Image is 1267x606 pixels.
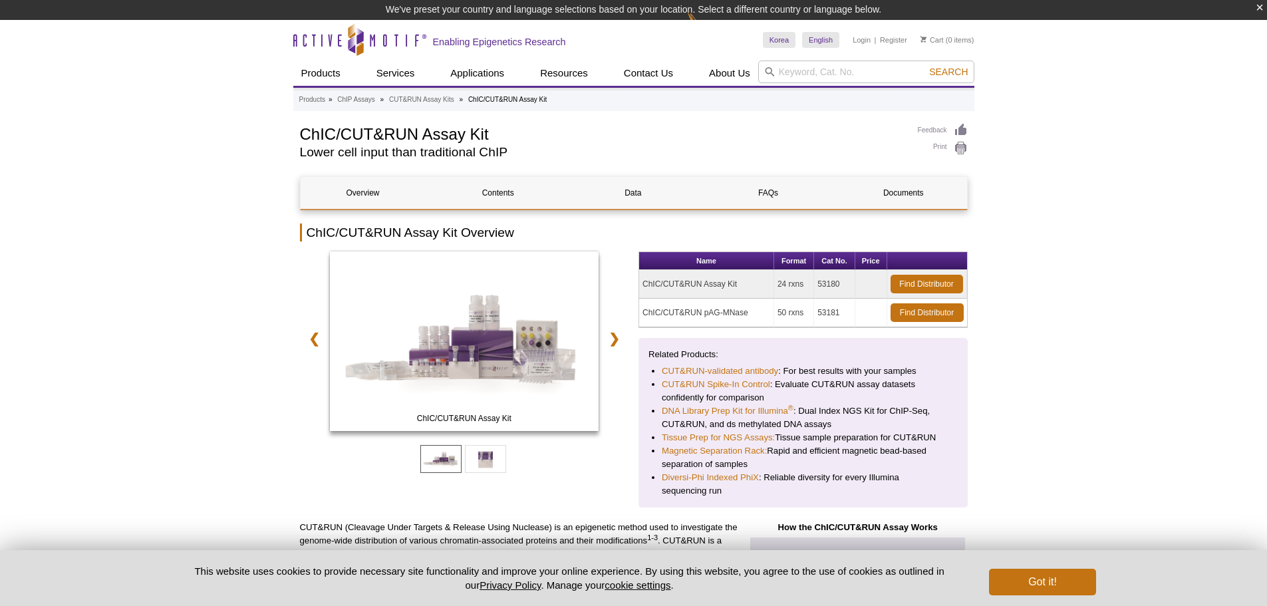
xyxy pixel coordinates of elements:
th: Price [855,252,887,270]
a: Resources [532,61,596,86]
h2: Lower cell input than traditional ChIP [300,146,905,158]
a: Magnetic Separation Rack: [662,444,767,458]
li: | [875,32,877,48]
a: ChIP Assays [337,94,375,106]
a: Documents [841,177,966,209]
td: 50 rxns [774,299,814,327]
p: Related Products: [648,348,958,361]
td: 24 rxns [774,270,814,299]
td: ChIC/CUT&RUN Assay Kit [639,270,774,299]
a: DNA Library Prep Kit for Illumina® [662,404,793,418]
span: ChIC/CUT&RUN Assay Kit [333,412,596,425]
a: Applications [442,61,512,86]
p: This website uses cookies to provide necessary site functionality and improve your online experie... [172,564,968,592]
a: Data [571,177,696,209]
h2: Enabling Epigenetics Research [433,36,566,48]
p: CUT&RUN (Cleavage Under Targets & Release Using Nuclease) is an epigenetic method used to investi... [300,521,738,587]
img: ChIC/CUT&RUN Assay Kit [330,251,599,431]
a: Find Distributor [891,275,963,293]
li: : Evaluate CUT&RUN assay datasets confidently for comparison [662,378,944,404]
a: CUT&RUN Assay Kits [389,94,454,106]
li: (0 items) [920,32,974,48]
h1: ChIC/CUT&RUN Assay Kit [300,123,905,143]
th: Name [639,252,774,270]
li: » [460,96,464,103]
a: CUT&RUN Spike-In Control [662,378,770,391]
sup: 1-3 [647,533,658,541]
a: Tissue Prep for NGS Assays: [662,431,775,444]
a: Feedback [918,123,968,138]
a: Contents [436,177,561,209]
button: Got it! [989,569,1095,595]
th: Format [774,252,814,270]
a: Cart [920,35,944,45]
li: : Dual Index NGS Kit for ChIP-Seq, CUT&RUN, and ds methylated DNA assays [662,404,944,431]
a: ❮ [300,323,329,354]
a: Products [293,61,349,86]
sup: ® [788,404,793,412]
a: Korea [763,32,795,48]
a: Login [853,35,871,45]
a: CUT&RUN-validated antibody [662,365,778,378]
a: FAQs [706,177,831,209]
strong: How the ChIC/CUT&RUN Assay Works [777,522,937,532]
input: Keyword, Cat. No. [758,61,974,83]
li: » [380,96,384,103]
a: ❯ [600,323,629,354]
th: Cat No. [814,252,855,270]
a: Register [880,35,907,45]
li: Rapid and efficient magnetic bead-based separation of samples [662,444,944,471]
h2: ChIC/CUT&RUN Assay Kit Overview [300,224,968,241]
li: ChIC/CUT&RUN Assay Kit [468,96,547,103]
a: Contact Us [616,61,681,86]
td: ChIC/CUT&RUN pAG-MNase [639,299,774,327]
img: Your Cart [920,36,926,43]
a: ChIC/CUT&RUN Assay Kit [330,251,599,435]
img: Change Here [687,10,722,41]
button: Search [925,66,972,78]
a: Products [299,94,325,106]
li: : Reliable diversity for every Illumina sequencing run [662,471,944,498]
a: Find Distributor [891,303,964,322]
a: Print [918,141,968,156]
a: chromatin immunoprecipitation (ChIP) [579,549,726,559]
li: Tissue sample preparation for CUT&RUN [662,431,944,444]
a: Overview [301,177,426,209]
td: 53180 [814,270,855,299]
span: Search [929,67,968,77]
a: Privacy Policy [480,579,541,591]
a: Diversi-Phi Indexed PhiX [662,471,759,484]
button: cookie settings [605,579,670,591]
a: English [802,32,839,48]
td: 53181 [814,299,855,327]
a: About Us [701,61,758,86]
a: Services [368,61,423,86]
li: » [329,96,333,103]
li: : For best results with your samples [662,365,944,378]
